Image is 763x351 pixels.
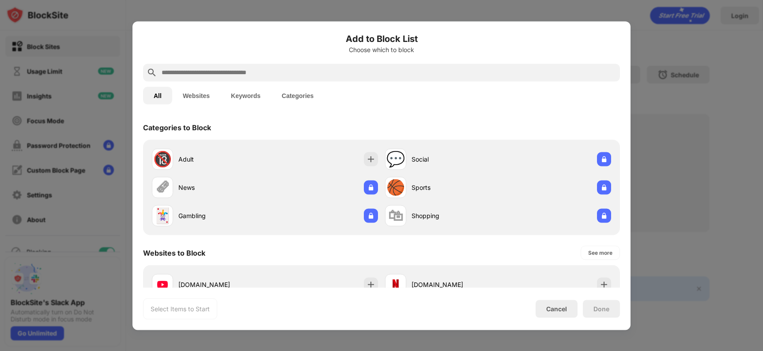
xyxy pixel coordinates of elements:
[271,87,324,104] button: Categories
[153,207,172,225] div: 🃏
[588,248,612,257] div: See more
[412,183,498,192] div: Sports
[412,155,498,164] div: Social
[178,211,265,220] div: Gambling
[178,155,265,164] div: Adult
[143,123,211,132] div: Categories to Block
[178,183,265,192] div: News
[157,279,168,290] img: favicons
[143,248,205,257] div: Websites to Block
[593,305,609,312] div: Done
[172,87,220,104] button: Websites
[147,67,157,78] img: search.svg
[153,150,172,168] div: 🔞
[412,211,498,220] div: Shopping
[143,87,172,104] button: All
[143,46,620,53] div: Choose which to block
[151,304,210,313] div: Select Items to Start
[386,178,405,196] div: 🏀
[178,280,265,289] div: [DOMAIN_NAME]
[546,305,567,313] div: Cancel
[388,207,403,225] div: 🛍
[143,32,620,45] h6: Add to Block List
[155,178,170,196] div: 🗞
[412,280,498,289] div: [DOMAIN_NAME]
[220,87,271,104] button: Keywords
[386,150,405,168] div: 💬
[390,279,401,290] img: favicons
